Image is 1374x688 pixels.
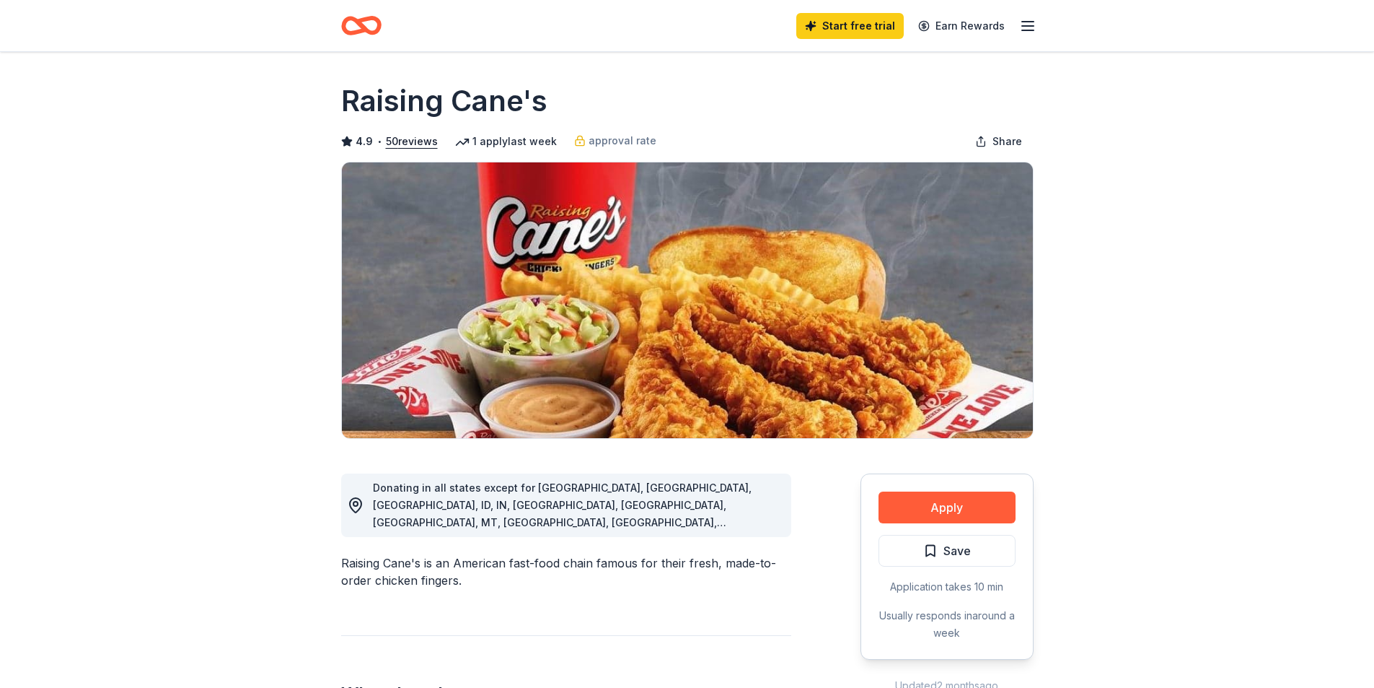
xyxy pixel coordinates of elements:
[341,81,547,121] h1: Raising Cane's
[455,133,557,150] div: 1 apply last week
[589,132,656,149] span: approval rate
[910,13,1013,39] a: Earn Rewards
[376,136,382,147] span: •
[878,578,1016,596] div: Application takes 10 min
[796,13,904,39] a: Start free trial
[574,132,656,149] a: approval rate
[373,482,752,598] span: Donating in all states except for [GEOGRAPHIC_DATA], [GEOGRAPHIC_DATA], [GEOGRAPHIC_DATA], ID, IN...
[878,607,1016,642] div: Usually responds in around a week
[342,162,1033,438] img: Image for Raising Cane's
[341,554,791,589] div: Raising Cane's is an American fast-food chain famous for their fresh, made-to-order chicken fingers.
[386,133,438,150] button: 50reviews
[943,541,971,560] span: Save
[992,133,1022,150] span: Share
[341,9,382,43] a: Home
[356,133,373,150] span: 4.9
[964,127,1034,156] button: Share
[878,535,1016,567] button: Save
[878,492,1016,523] button: Apply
